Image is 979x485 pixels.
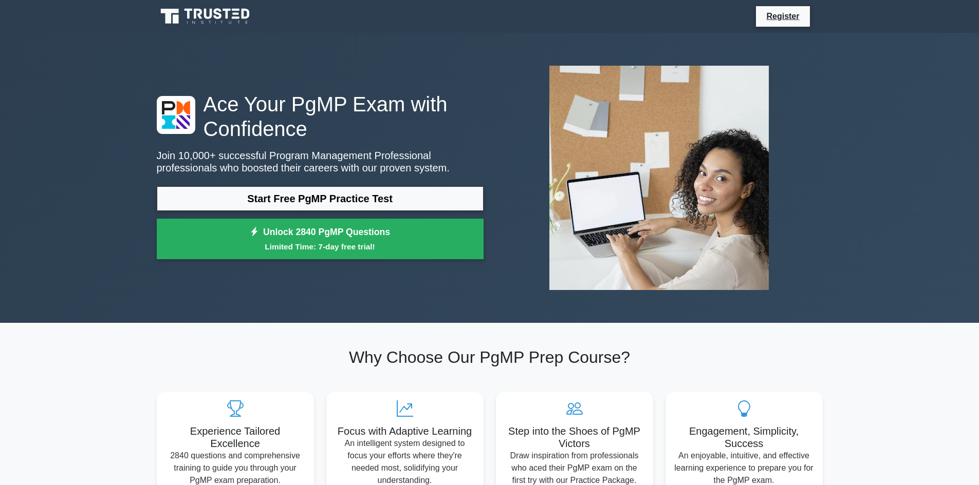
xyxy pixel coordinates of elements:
[157,186,484,211] a: Start Free PgMP Practice Test
[170,241,471,253] small: Limited Time: 7-day free trial!
[157,219,484,260] a: Unlock 2840 PgMP QuestionsLimited Time: 7-day free trial!
[760,10,805,23] a: Register
[165,425,306,450] h5: Experience Tailored Excellence
[504,425,645,450] h5: Step into the Shoes of PgMP Victors
[157,92,484,141] h1: Ace Your PgMP Exam with Confidence
[157,149,484,174] p: Join 10,000+ successful Program Management Professional professionals who boosted their careers w...
[335,425,475,437] h5: Focus with Adaptive Learning
[674,425,815,450] h5: Engagement, Simplicity, Success
[157,347,823,367] h2: Why Choose Our PgMP Prep Course?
